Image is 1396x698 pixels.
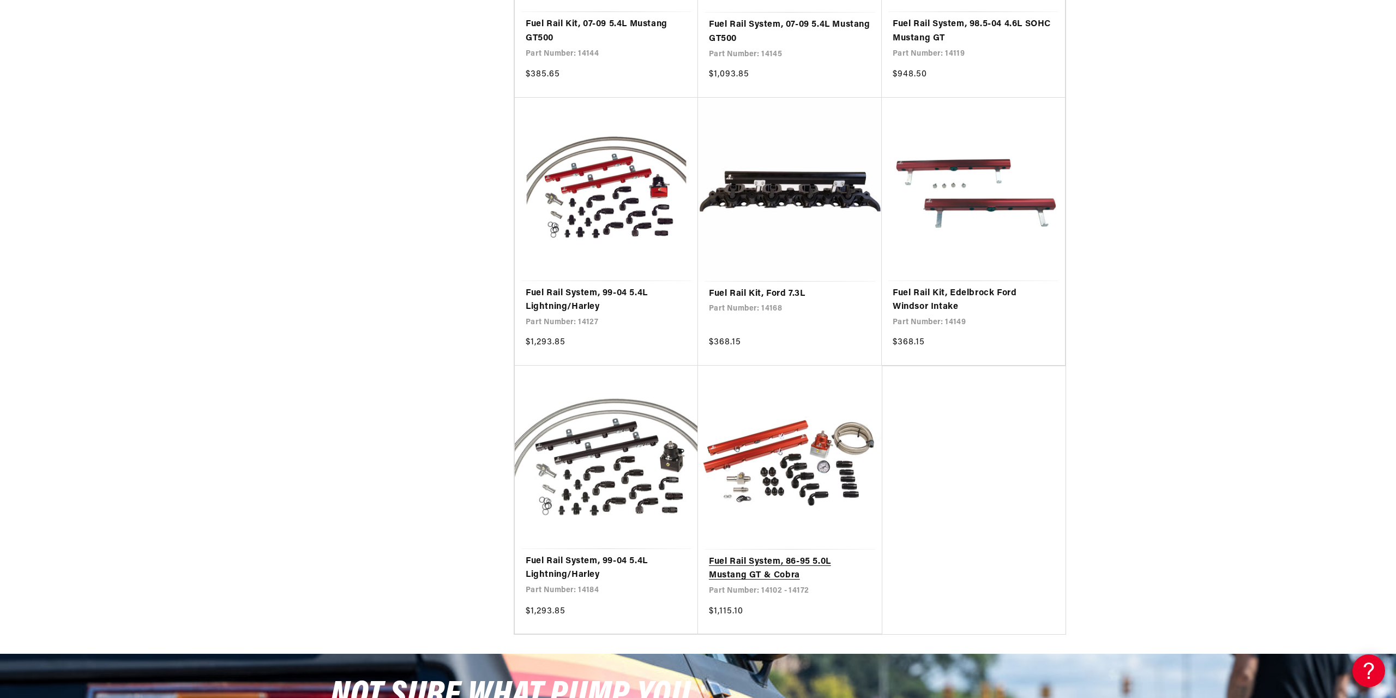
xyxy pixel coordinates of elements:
a: Fuel Rail System, 99-04 5.4L Lightning/Harley [526,287,687,314]
a: Fuel Rail System, 98.5-04 4.6L SOHC Mustang GT [893,17,1054,45]
a: Fuel Rail Kit, 07-09 5.4L Mustang GT500 [526,17,687,45]
a: Fuel Rail Kit, Edelbrock Ford Windsor Intake [893,287,1054,314]
a: Fuel Rail System, 07-09 5.4L Mustang GT500 [709,18,871,46]
a: Fuel Rail Kit, Ford 7.3L [709,287,871,301]
a: Fuel Rail System, 86-95 5.0L Mustang GT & Cobra [709,555,871,583]
a: Fuel Rail System, 99-04 5.4L Lightning/Harley [526,554,687,582]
